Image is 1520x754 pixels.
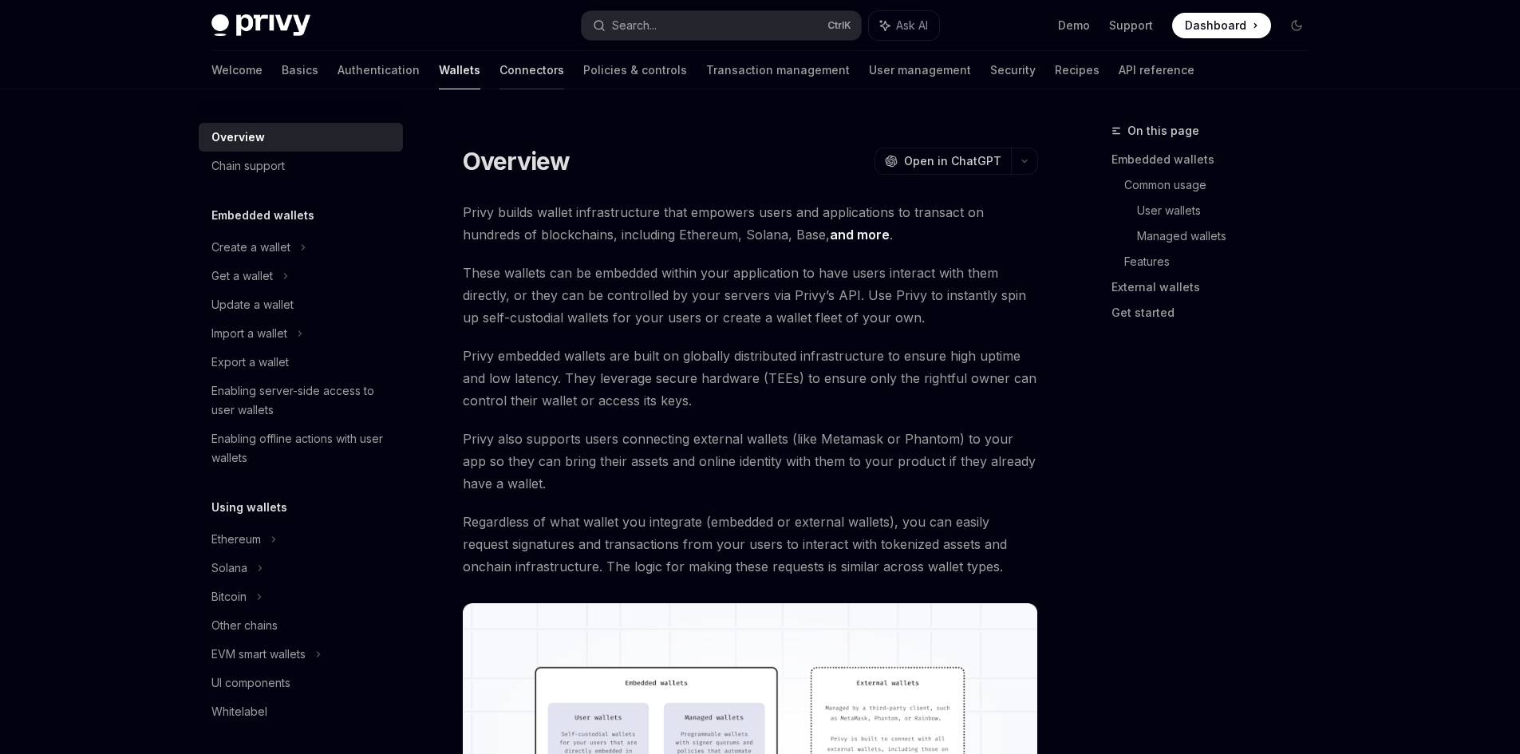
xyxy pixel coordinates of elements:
[869,11,939,40] button: Ask AI
[211,14,310,37] img: dark logo
[1284,13,1309,38] button: Toggle dark mode
[896,18,928,34] span: Ask AI
[463,147,570,176] h1: Overview
[211,587,247,606] div: Bitcoin
[463,345,1038,412] span: Privy embedded wallets are built on globally distributed infrastructure to ensure high uptime and...
[582,11,861,40] button: Search...CtrlK
[199,611,403,640] a: Other chains
[199,377,403,424] a: Enabling server-side access to user wallets
[463,511,1038,578] span: Regardless of what wallet you integrate (embedded or external wallets), you can easily request si...
[1124,172,1322,198] a: Common usage
[211,206,314,225] h5: Embedded wallets
[1109,18,1153,34] a: Support
[1058,18,1090,34] a: Demo
[1055,51,1100,89] a: Recipes
[439,51,480,89] a: Wallets
[211,353,289,372] div: Export a wallet
[211,324,287,343] div: Import a wallet
[211,295,294,314] div: Update a wallet
[830,227,890,243] a: and more
[211,498,287,517] h5: Using wallets
[1137,223,1322,249] a: Managed wallets
[211,559,247,578] div: Solana
[211,530,261,549] div: Ethereum
[282,51,318,89] a: Basics
[211,429,393,468] div: Enabling offline actions with user wallets
[463,201,1038,246] span: Privy builds wallet infrastructure that empowers users and applications to transact on hundreds o...
[199,123,403,152] a: Overview
[904,153,1001,169] span: Open in ChatGPT
[1172,13,1271,38] a: Dashboard
[463,262,1038,329] span: These wallets can be embedded within your application to have users interact with them directly, ...
[211,266,273,286] div: Get a wallet
[827,19,851,32] span: Ctrl K
[199,424,403,472] a: Enabling offline actions with user wallets
[211,381,393,420] div: Enabling server-side access to user wallets
[1111,147,1322,172] a: Embedded wallets
[706,51,850,89] a: Transaction management
[199,290,403,319] a: Update a wallet
[1111,274,1322,300] a: External wallets
[1185,18,1246,34] span: Dashboard
[338,51,420,89] a: Authentication
[869,51,971,89] a: User management
[211,702,267,721] div: Whitelabel
[199,697,403,726] a: Whitelabel
[1124,249,1322,274] a: Features
[199,348,403,377] a: Export a wallet
[211,645,306,664] div: EVM smart wallets
[211,616,278,635] div: Other chains
[1127,121,1199,140] span: On this page
[874,148,1011,175] button: Open in ChatGPT
[211,673,290,693] div: UI components
[211,238,290,257] div: Create a wallet
[990,51,1036,89] a: Security
[499,51,564,89] a: Connectors
[463,428,1038,495] span: Privy also supports users connecting external wallets (like Metamask or Phantom) to your app so t...
[1111,300,1322,326] a: Get started
[1137,198,1322,223] a: User wallets
[583,51,687,89] a: Policies & controls
[612,16,657,35] div: Search...
[1119,51,1194,89] a: API reference
[199,669,403,697] a: UI components
[211,156,285,176] div: Chain support
[199,152,403,180] a: Chain support
[211,128,265,147] div: Overview
[211,51,263,89] a: Welcome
